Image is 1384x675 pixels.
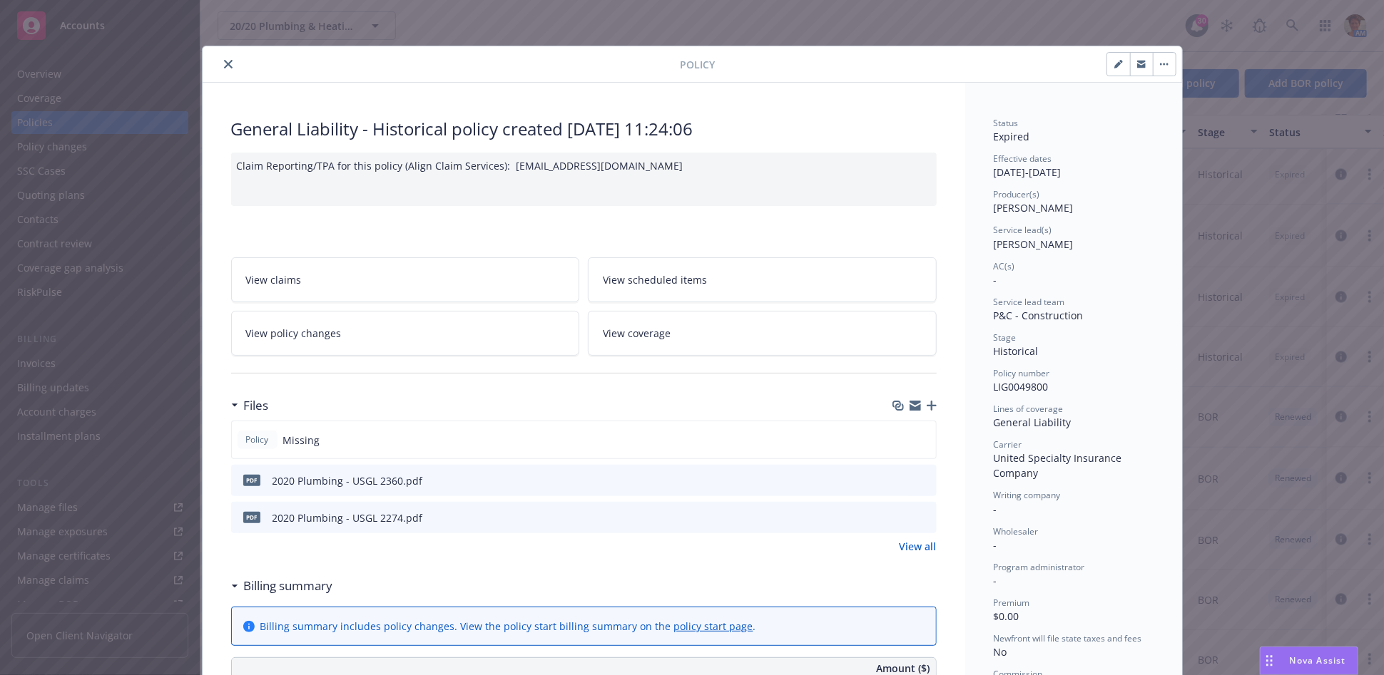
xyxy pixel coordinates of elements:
[603,326,671,341] span: View coverage
[895,473,907,488] button: download file
[1260,646,1358,675] button: Nova Assist
[994,367,1050,379] span: Policy number
[231,257,580,302] a: View claims
[994,609,1019,623] span: $0.00
[994,574,997,587] span: -
[994,380,1049,393] span: LIG0049800
[994,331,1017,344] span: Stage
[1261,647,1278,674] div: Drag to move
[231,396,269,415] div: Files
[994,237,1074,251] span: [PERSON_NAME]
[273,510,423,525] div: 2020 Plumbing - USGL 2274.pdf
[994,273,997,287] span: -
[994,451,1125,480] span: United Specialty Insurance Company
[273,473,423,488] div: 2020 Plumbing - USGL 2360.pdf
[231,153,937,206] div: Claim Reporting/TPA for this policy (Align Claim Services): [EMAIL_ADDRESS][DOMAIN_NAME]
[1290,654,1346,666] span: Nova Assist
[994,489,1061,501] span: Writing company
[994,153,1052,165] span: Effective dates
[994,645,1007,659] span: No
[918,510,931,525] button: preview file
[244,396,269,415] h3: Files
[231,311,580,356] a: View policy changes
[994,201,1074,215] span: [PERSON_NAME]
[994,632,1142,644] span: Newfront will file state taxes and fees
[994,416,1072,429] span: General Liability
[994,525,1039,537] span: Wholesaler
[918,473,931,488] button: preview file
[220,56,237,73] button: close
[681,57,716,72] span: Policy
[674,619,753,633] a: policy start page
[243,433,272,446] span: Policy
[994,538,997,552] span: -
[260,619,756,634] div: Billing summary includes policy changes. View the policy start billing summary on the .
[994,309,1084,322] span: P&C - Construction
[243,512,260,522] span: pdf
[994,403,1064,415] span: Lines of coverage
[900,539,937,554] a: View all
[588,311,937,356] a: View coverage
[994,117,1019,129] span: Status
[994,296,1065,308] span: Service lead team
[895,510,907,525] button: download file
[603,272,707,287] span: View scheduled items
[994,153,1154,180] div: [DATE] - [DATE]
[994,597,1030,609] span: Premium
[994,260,1015,272] span: AC(s)
[283,433,320,448] span: Missing
[231,117,937,141] div: General Liability - Historical policy created [DATE] 11:24:06
[994,503,997,516] span: -
[994,344,1039,358] span: Historical
[244,577,333,595] h3: Billing summary
[246,326,342,341] span: View policy changes
[246,272,302,287] span: View claims
[231,577,333,595] div: Billing summary
[994,188,1040,200] span: Producer(s)
[588,257,937,302] a: View scheduled items
[994,224,1052,236] span: Service lead(s)
[994,561,1085,573] span: Program administrator
[994,438,1022,450] span: Carrier
[994,130,1030,143] span: Expired
[243,475,260,485] span: pdf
